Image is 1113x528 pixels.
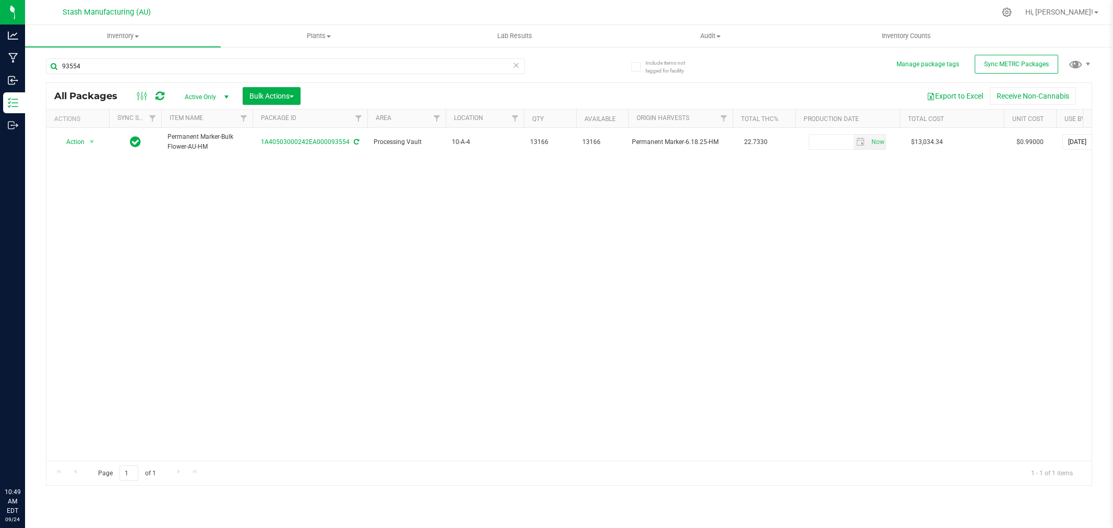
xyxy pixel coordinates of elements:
[350,110,367,127] a: Filter
[249,92,294,100] span: Bulk Actions
[868,31,945,41] span: Inventory Counts
[86,135,99,149] span: select
[8,30,18,41] inline-svg: Analytics
[243,87,301,105] button: Bulk Actions
[352,138,359,146] span: Sync from Compliance System
[920,87,990,105] button: Export to Excel
[261,138,350,146] a: 1A40503000242EA000093554
[374,137,439,147] span: Processing Vault
[1064,115,1085,123] a: Use By
[428,110,446,127] a: Filter
[613,31,808,41] span: Audit
[808,25,1004,47] a: Inventory Counts
[167,132,246,152] span: Permanent Marker-Bulk Flower-AU-HM
[854,135,869,149] span: select
[715,110,733,127] a: Filter
[739,135,773,150] span: 22.7330
[170,114,203,122] a: Item Name
[54,115,105,123] div: Actions
[975,55,1058,74] button: Sync METRC Packages
[89,465,164,482] span: Page of 1
[144,110,161,127] a: Filter
[452,137,518,147] span: 10-A-4
[530,137,570,147] span: 13166
[906,135,948,150] span: $13,034.34
[513,58,520,72] span: Clear
[645,59,698,75] span: Include items not tagged for facility
[417,25,613,47] a: Lab Results
[5,487,20,515] p: 10:49 AM EDT
[632,137,729,147] div: Value 1: Permanent Marker-6.18.25-HM
[235,110,253,127] a: Filter
[8,120,18,130] inline-svg: Outbound
[532,115,544,123] a: Qty
[57,135,85,149] span: Action
[1004,128,1056,156] td: $0.99000
[582,137,622,147] span: 13166
[896,60,959,69] button: Manage package tags
[221,31,416,41] span: Plants
[130,135,141,149] span: In Sync
[8,53,18,63] inline-svg: Manufacturing
[1000,7,1013,17] div: Manage settings
[984,61,1049,68] span: Sync METRC Packages
[376,114,391,122] a: Area
[8,98,18,108] inline-svg: Inventory
[5,515,20,523] p: 09/24
[637,114,689,122] a: Origin Harvests
[804,115,859,123] a: Production Date
[507,110,524,127] a: Filter
[117,114,158,122] a: Sync Status
[868,135,885,149] span: select
[1012,115,1044,123] a: Unit Cost
[741,115,779,123] a: Total THC%
[25,25,221,47] a: Inventory
[613,25,808,47] a: Audit
[908,115,944,123] a: Total Cost
[990,87,1076,105] button: Receive Non-Cannabis
[119,465,138,482] input: 1
[10,445,42,476] iframe: Resource center
[25,31,221,41] span: Inventory
[1025,8,1093,16] span: Hi, [PERSON_NAME]!
[1023,465,1081,481] span: 1 - 1 of 1 items
[454,114,483,122] a: Location
[483,31,546,41] span: Lab Results
[54,90,128,102] span: All Packages
[261,114,296,122] a: Package ID
[8,75,18,86] inline-svg: Inbound
[584,115,616,123] a: Available
[46,58,525,74] input: Search Package ID, Item Name, SKU, Lot or Part Number...
[869,135,887,150] span: Set Current date
[221,25,416,47] a: Plants
[63,8,151,17] span: Stash Manufacturing (AU)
